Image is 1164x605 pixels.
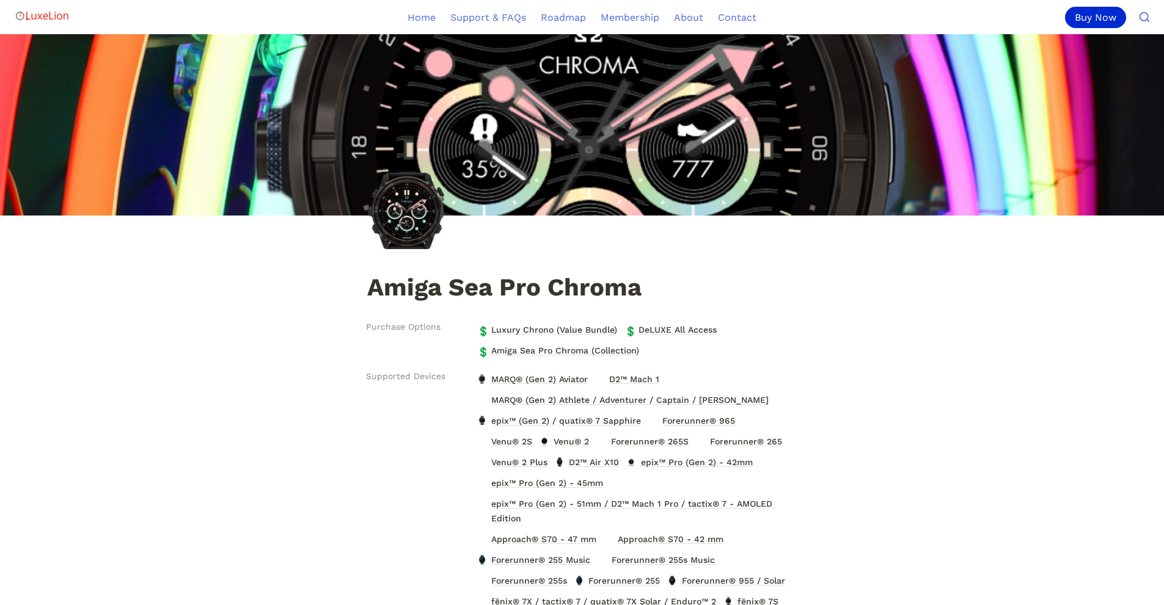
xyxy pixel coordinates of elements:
a: epix™ Pro (Gen 2) - 51mm / D2™ Mach 1 Pro / tactix® 7 - AMOLED Editionepix™ Pro (Gen 2) - 51mm / ... [474,494,794,528]
img: epix™ Pro (Gen 2) - 42mm [626,457,637,467]
div: Buy Now [1065,7,1126,28]
img: Approach® S70 - 42 mm [603,534,614,544]
a: epix™ Pro (Gen 2) - 42mmepix™ Pro (Gen 2) - 42mm [623,452,756,472]
a: Forerunner® 265SForerunner® 265S [593,432,692,451]
img: D2™ Mach 1 [595,374,606,384]
span: Luxury Chrono (Value Bundle) [490,322,618,338]
a: Buy Now [1065,7,1131,28]
a: Venu® 2 PlusVenu® 2 Plus [474,452,551,472]
span: Forerunner® 255 Music [490,552,591,568]
img: D2™ Air X10 [554,457,565,467]
a: Forerunner® 255 MusicForerunner® 255 Music [474,550,594,570]
span: Forerunner® 965 [661,413,736,429]
a: D2™ Mach 1D2™ Mach 1 [591,369,663,389]
h1: Amiga Sea Pro Chroma [366,274,799,303]
img: Forerunner® 255s [477,576,488,585]
a: Venu® 2SVenu® 2S [474,432,536,451]
span: Approach® S70 - 42 mm [617,531,725,547]
span: Amiga Sea Pro Chroma (Collection) [490,342,640,358]
img: Logo [15,4,70,28]
span: D2™ Air X10 [568,454,620,470]
span: Forerunner® 955 / Solar [681,573,786,589]
img: Forerunner® 265S [596,437,607,446]
a: 💲DeLUXE All Access [621,320,720,339]
span: Venu® 2 Plus [490,454,549,470]
a: Approach® S70 - 47 mmApproach® S70 - 47 mm [474,529,600,549]
a: epix™ (Gen 2) / quatix® 7 Sapphireepix™ (Gen 2) / quatix® 7 Sapphire [474,411,645,430]
img: Forerunner® 255s Music [597,555,608,565]
a: Approach® S70 - 42 mmApproach® S70 - 42 mm [600,529,727,549]
span: D2™ Mach 1 [608,371,661,387]
span: 💲 [477,346,487,355]
a: 💲Luxury Chrono (Value Bundle) [474,320,621,339]
a: Forerunner® 255Forerunner® 255 [571,571,664,590]
span: Forerunner® 265S [610,433,690,449]
a: Venu® 2Venu® 2 [536,432,593,451]
img: Venu® 2 [539,437,550,446]
a: 💲Amiga Sea Pro Chroma (Collection) [474,341,643,360]
span: MARQ® (Gen 2) Athlete / Adventurer / Captain / [PERSON_NAME] [490,392,770,408]
span: Forerunner® 255 [587,573,661,589]
span: epix™ Pro (Gen 2) - 51mm / D2™ Mach 1 Pro / tactix® 7 - AMOLED Edition [490,496,791,526]
img: epix™ (Gen 2) / quatix® 7 Sapphire [477,416,488,426]
span: epix™ Pro (Gen 2) - 42mm [640,454,754,470]
img: Amiga Sea Pro Chroma [368,173,444,249]
span: epix™ Pro (Gen 2) - 45mm [490,475,604,491]
a: MARQ® (Gen 2) AviatorMARQ® (Gen 2) Aviator [474,369,591,389]
span: Forerunner® 255s [490,573,568,589]
img: MARQ® (Gen 2) Aviator [477,374,488,384]
img: Forerunner® 265 [695,437,706,446]
span: 💲 [477,325,487,335]
img: Venu® 2 Plus [477,457,488,467]
img: Venu® 2S [477,437,488,446]
a: Forerunner® 255sForerunner® 255s [474,571,571,590]
span: Venu® 2S [490,433,533,449]
img: Forerunner® 255 [574,576,585,585]
a: Forerunner® 255s MusicForerunner® 255s Music [594,550,719,570]
img: Forerunner® 955 / Solar [667,576,678,585]
span: Venu® 2 [552,433,590,449]
span: Supported Devices [366,370,445,383]
img: MARQ® (Gen 2) Athlete / Adventurer / Captain / Golfer [477,395,488,405]
img: Forerunner® 255 Music [477,555,488,565]
span: MARQ® (Gen 2) Aviator [490,371,589,387]
span: epix™ (Gen 2) / quatix® 7 Sapphire [490,413,642,429]
a: Forerunner® 955 / SolarForerunner® 955 / Solar [664,571,788,590]
img: Forerunner® 965 [648,416,659,426]
span: Forerunner® 255s Music [610,552,716,568]
a: Forerunner® 965Forerunner® 965 [645,411,739,430]
a: epix™ Pro (Gen 2) - 45mmepix™ Pro (Gen 2) - 45mm [474,473,607,493]
span: 💲 [624,325,634,335]
a: MARQ® (Gen 2) Athlete / Adventurer / Captain / GolferMARQ® (Gen 2) Athlete / Adventurer / Captain... [474,390,772,410]
a: Forerunner® 265Forerunner® 265 [692,432,786,451]
span: Approach® S70 - 47 mm [490,531,598,547]
span: DeLUXE All Access [637,322,718,338]
a: D2™ Air X10D2™ Air X10 [551,452,623,472]
span: Purchase Options [366,321,441,333]
img: Approach® S70 - 47 mm [477,534,488,544]
img: epix™ Pro (Gen 2) - 51mm / D2™ Mach 1 Pro / tactix® 7 - AMOLED Edition [477,506,488,516]
span: Forerunner® 265 [709,433,783,449]
img: epix™ Pro (Gen 2) - 45mm [477,478,488,488]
